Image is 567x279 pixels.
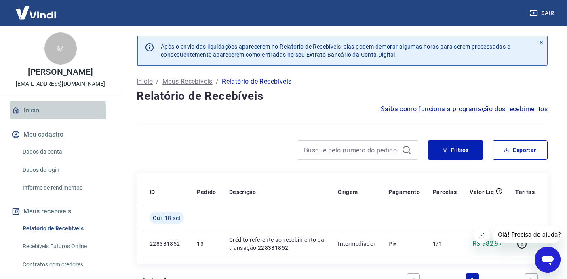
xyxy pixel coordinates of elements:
p: Descrição [229,188,256,196]
p: 1/1 [433,240,457,248]
a: Recebíveis Futuros Online [19,238,111,255]
p: Crédito referente ao recebimento da transação 228331852 [229,236,325,252]
img: Vindi [10,0,62,25]
button: Filtros [428,140,483,160]
h4: Relatório de Recebíveis [137,88,548,104]
iframe: Fechar mensagem [474,227,490,243]
p: 228331852 [150,240,184,248]
a: Dados da conta [19,144,111,160]
p: / [216,77,219,87]
button: Sair [528,6,557,21]
a: Início [10,101,111,119]
p: Valor Líq. [470,188,496,196]
span: Olá! Precisa de ajuda? [5,6,68,12]
p: 13 [197,240,216,248]
button: Meu cadastro [10,126,111,144]
p: Origem [338,188,358,196]
div: M [44,32,77,65]
button: Meus recebíveis [10,203,111,220]
p: Intermediador [338,240,375,248]
p: Parcelas [433,188,457,196]
p: R$ 982,97 [472,239,503,249]
p: / [156,77,159,87]
a: Relatório de Recebíveis [19,220,111,237]
a: Contratos com credores [19,256,111,273]
p: [EMAIL_ADDRESS][DOMAIN_NAME] [16,80,105,88]
p: Relatório de Recebíveis [222,77,291,87]
a: Dados de login [19,162,111,178]
p: Tarifas [515,188,535,196]
p: Pix [388,240,420,248]
p: ID [150,188,155,196]
button: Exportar [493,140,548,160]
p: Pedido [197,188,216,196]
iframe: Botão para abrir a janela de mensagens [535,247,561,273]
iframe: Mensagem da empresa [493,226,561,243]
span: Qui, 18 set [153,214,181,222]
a: Saiba como funciona a programação dos recebimentos [381,104,548,114]
a: Informe de rendimentos [19,180,111,196]
p: Após o envio das liquidações aparecerem no Relatório de Recebíveis, elas podem demorar algumas ho... [161,42,510,59]
a: Início [137,77,153,87]
p: Pagamento [388,188,420,196]
a: Meus Recebíveis [162,77,213,87]
p: [PERSON_NAME] [28,68,93,76]
input: Busque pelo número do pedido [304,144,398,156]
